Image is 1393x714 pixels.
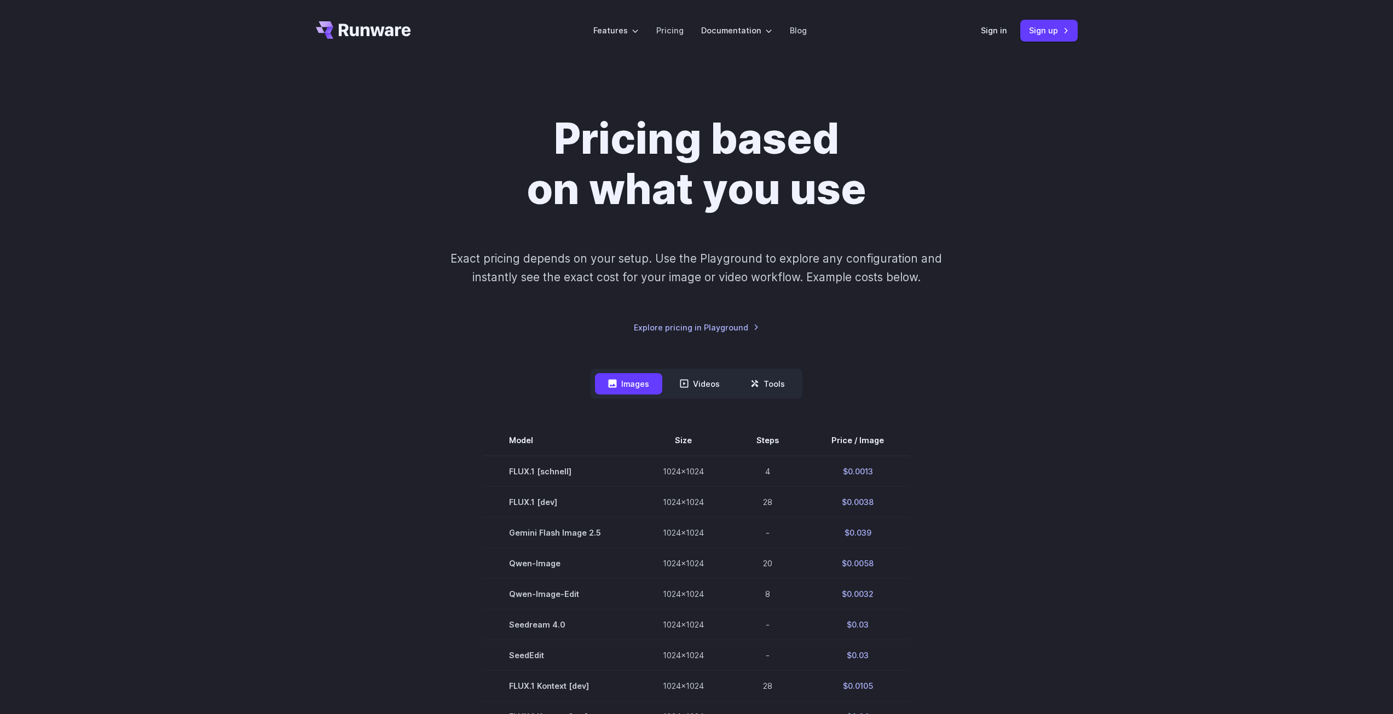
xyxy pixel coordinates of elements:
[430,249,963,286] p: Exact pricing depends on your setup. Use the Playground to explore any configuration and instantl...
[637,640,730,671] td: 1024x1024
[730,425,805,456] th: Steps
[805,487,910,518] td: $0.0038
[730,518,805,548] td: -
[483,487,637,518] td: FLUX.1 [dev]
[483,609,637,640] td: Seedream 4.0
[595,373,662,394] button: Images
[637,671,730,701] td: 1024x1024
[805,518,910,548] td: $0.039
[730,548,805,579] td: 20
[637,579,730,609] td: 1024x1024
[483,640,637,671] td: SeedEdit
[483,579,637,609] td: Qwen-Image-Edit
[637,518,730,548] td: 1024x1024
[730,487,805,518] td: 28
[634,321,759,334] a: Explore pricing in Playground
[805,640,910,671] td: $0.03
[637,425,730,456] th: Size
[737,373,798,394] button: Tools
[730,456,805,487] td: 4
[730,609,805,640] td: -
[637,548,730,579] td: 1024x1024
[637,609,730,640] td: 1024x1024
[483,425,637,456] th: Model
[805,548,910,579] td: $0.0058
[981,24,1007,37] a: Sign in
[730,640,805,671] td: -
[805,609,910,640] td: $0.03
[392,114,1002,214] h1: Pricing based on what you use
[667,373,733,394] button: Videos
[701,24,772,37] label: Documentation
[316,21,411,39] a: Go to /
[637,456,730,487] td: 1024x1024
[1020,20,1078,41] a: Sign up
[730,579,805,609] td: 8
[805,425,910,456] th: Price / Image
[790,24,807,37] a: Blog
[483,456,637,487] td: FLUX.1 [schnell]
[805,456,910,487] td: $0.0013
[805,579,910,609] td: $0.0032
[483,548,637,579] td: Qwen-Image
[593,24,639,37] label: Features
[483,671,637,701] td: FLUX.1 Kontext [dev]
[637,487,730,518] td: 1024x1024
[656,24,684,37] a: Pricing
[805,671,910,701] td: $0.0105
[730,671,805,701] td: 28
[509,526,610,539] span: Gemini Flash Image 2.5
